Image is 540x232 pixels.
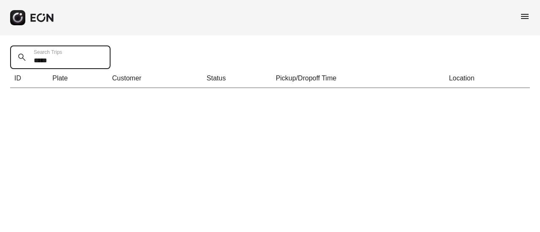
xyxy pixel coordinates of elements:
th: Pickup/Dropoff Time [272,69,445,88]
th: ID [10,69,48,88]
th: Status [202,69,272,88]
th: Plate [48,69,108,88]
label: Search Trips [34,49,62,56]
th: Customer [108,69,202,88]
span: menu [520,11,530,21]
th: Location [445,69,530,88]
